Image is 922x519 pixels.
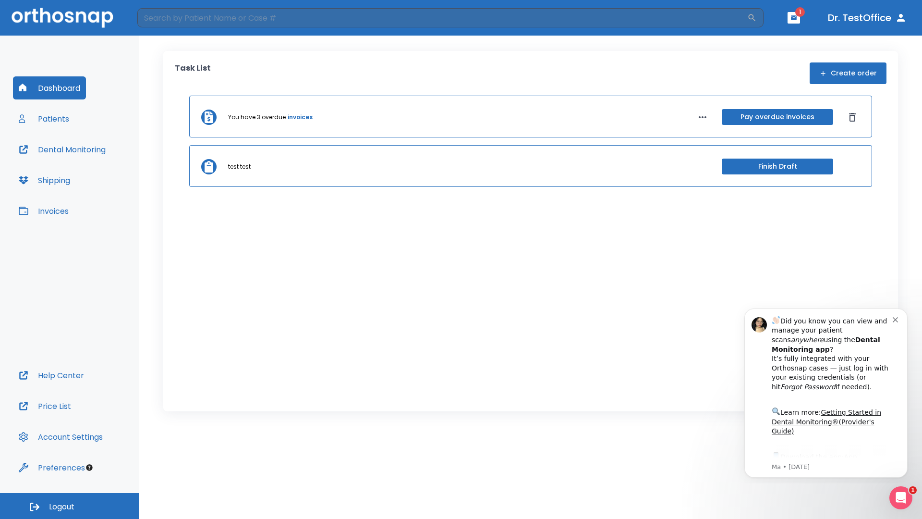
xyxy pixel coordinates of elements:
[722,109,833,125] button: Pay overdue invoices
[13,425,109,448] button: Account Settings
[730,300,922,483] iframe: Intercom notifications message
[13,199,74,222] button: Invoices
[13,395,77,418] button: Price List
[85,463,94,472] div: Tooltip anchor
[42,153,127,171] a: App Store
[845,110,860,125] button: Dismiss
[810,62,886,84] button: Create order
[163,15,170,23] button: Dismiss notification
[13,364,90,387] button: Help Center
[42,163,163,172] p: Message from Ma, sent 5w ago
[137,8,747,27] input: Search by Patient Name or Case #
[824,9,910,26] button: Dr. TestOffice
[722,159,833,174] button: Finish Draft
[228,113,286,122] p: You have 3 overdue
[49,502,74,512] span: Logout
[13,107,75,130] button: Patients
[13,456,91,479] button: Preferences
[889,486,912,509] iframe: Intercom live chat
[795,7,805,17] span: 1
[13,169,76,192] button: Shipping
[12,8,113,27] img: Orthosnap
[13,76,86,99] button: Dashboard
[288,113,313,122] a: invoices
[175,62,211,84] p: Task List
[228,162,251,171] p: test test
[909,486,917,494] span: 1
[13,138,111,161] button: Dental Monitoring
[42,151,163,200] div: Download the app: | ​ Let us know if you need help getting started!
